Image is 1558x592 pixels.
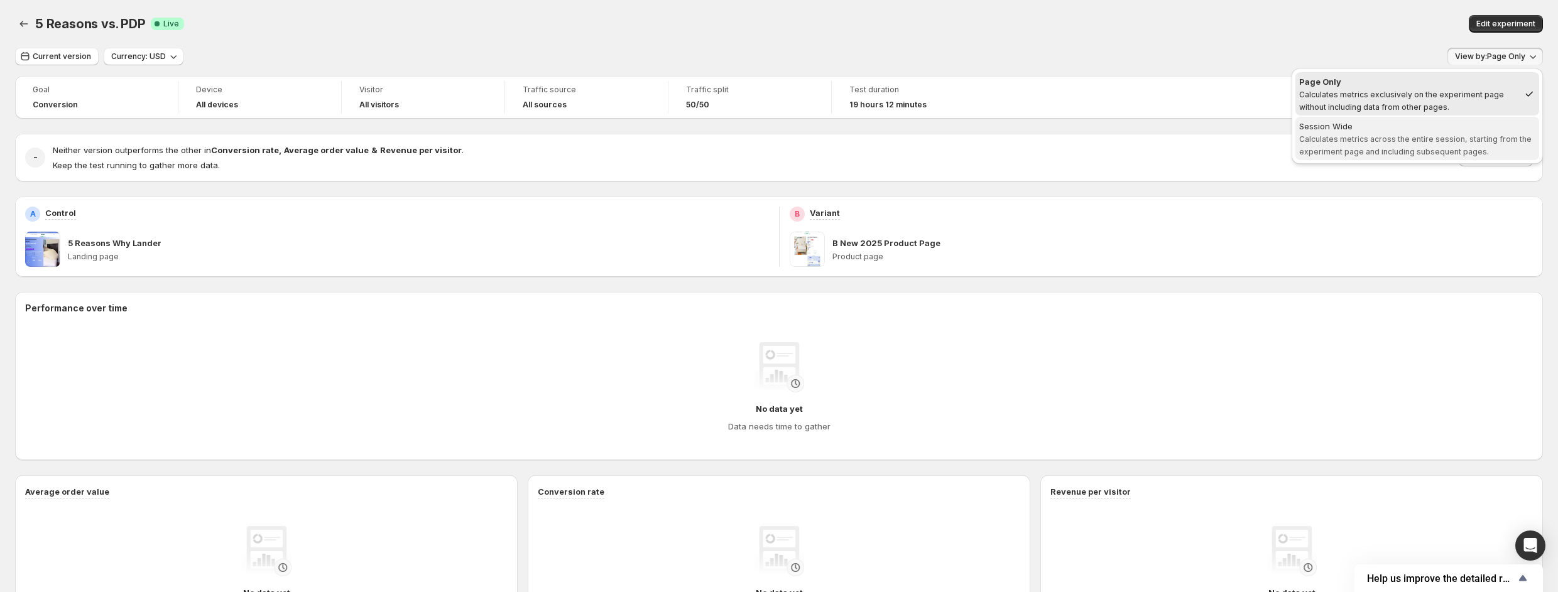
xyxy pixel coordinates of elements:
[111,51,166,62] span: Currency: USD
[33,100,78,110] span: Conversion
[1267,526,1317,576] img: No data yet
[523,83,650,111] a: Traffic sourceAll sources
[1469,15,1543,33] button: Edit experiment
[53,160,220,170] span: Keep the test running to gather more data.
[1299,75,1519,88] div: Page Only
[1515,530,1545,561] div: Open Intercom Messenger
[686,83,814,111] a: Traffic split50/50
[1367,571,1530,586] button: Show survey - Help us improve the detailed report for A/B campaigns
[359,85,487,95] span: Visitor
[1299,90,1504,112] span: Calculates metrics exclusively on the experiment page without including data from other pages.
[279,145,281,155] strong: ,
[832,237,940,249] p: B New 2025 Product Page
[53,145,464,155] span: Neither version outperforms the other in .
[196,100,238,110] h4: All devices
[284,145,369,155] strong: Average order value
[1050,485,1131,498] h3: Revenue per visitor
[832,252,1533,262] p: Product page
[686,100,709,110] span: 50/50
[15,15,33,33] button: Back
[359,100,399,110] h4: All visitors
[1447,48,1543,65] button: View by:Page Only
[211,145,279,155] strong: Conversion rate
[849,83,978,111] a: Test duration19 hours 12 minutes
[30,209,36,219] h2: A
[538,485,604,498] h3: Conversion rate
[33,85,160,95] span: Goal
[790,232,825,267] img: B New 2025 Product Page
[359,83,487,111] a: VisitorAll visitors
[686,85,814,95] span: Traffic split
[25,302,1533,315] h2: Performance over time
[163,19,179,29] span: Live
[33,83,160,111] a: GoalConversion
[196,83,324,111] a: DeviceAll devices
[810,207,840,219] p: Variant
[523,100,567,110] h4: All sources
[35,16,146,31] span: 5 Reasons vs. PDP
[849,100,927,110] span: 19 hours 12 minutes
[1476,19,1535,29] span: Edit experiment
[241,526,291,576] img: No data yet
[523,85,650,95] span: Traffic source
[68,252,769,262] p: Landing page
[45,207,76,219] p: Control
[196,85,324,95] span: Device
[1299,120,1535,132] div: Session Wide
[1367,573,1515,584] span: Help us improve the detailed report for A/B campaigns
[754,526,804,576] img: No data yet
[380,145,462,155] strong: Revenue per visitor
[15,48,99,65] button: Current version
[33,151,38,164] h2: -
[1455,51,1525,62] span: View by: Page Only
[25,232,60,267] img: 5 Reasons Why Lander
[68,237,161,249] p: 5 Reasons Why Lander
[849,85,978,95] span: Test duration
[756,402,803,415] h4: No data yet
[104,48,183,65] button: Currency: USD
[25,485,109,498] h3: Average order value
[33,51,91,62] span: Current version
[795,209,800,219] h2: B
[728,420,831,433] h4: Data needs time to gather
[1299,134,1532,156] span: Calculates metrics across the entire session, starting from the experiment page and including sub...
[371,145,378,155] strong: &
[754,342,804,392] img: No data yet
